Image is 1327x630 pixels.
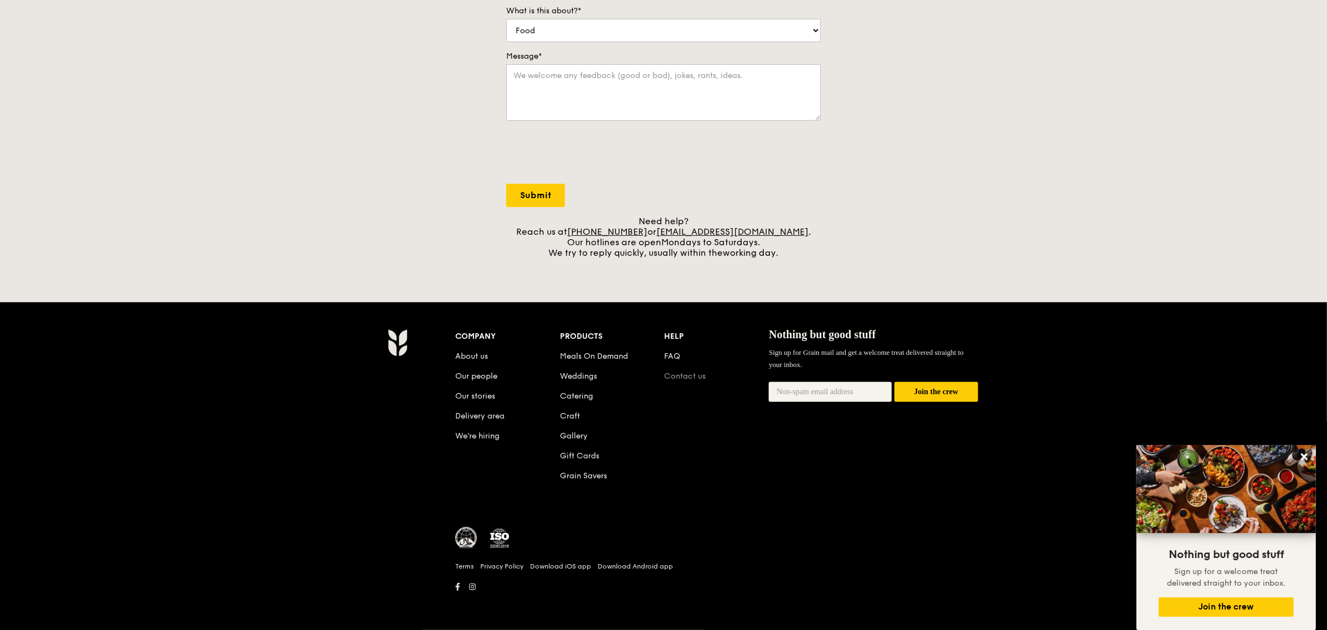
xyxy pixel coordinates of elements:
[506,6,821,17] label: What is this about?*
[560,391,593,401] a: Catering
[1295,448,1313,466] button: Close
[560,371,597,381] a: Weddings
[455,527,477,549] img: MUIS Halal Certified
[388,329,407,357] img: Grain
[1136,445,1316,533] img: DSC07876-Edit02-Large.jpeg
[769,382,892,402] input: Non-spam email address
[506,51,821,62] label: Message*
[769,348,964,369] span: Sign up for Grain mail and get a welcome treat delivered straight to your inbox.
[567,226,647,237] a: [PHONE_NUMBER]
[1167,567,1285,588] span: Sign up for a welcome treat delivered straight to your inbox.
[560,329,665,344] div: Products
[560,411,580,421] a: Craft
[769,328,876,340] span: Nothing but good stuff
[1159,597,1294,617] button: Join the crew
[455,431,500,441] a: We’re hiring
[665,371,706,381] a: Contact us
[560,471,607,481] a: Grain Savers
[506,216,821,258] div: Need help? Reach us at or . Our hotlines are open We try to reply quickly, usually within the
[665,352,681,361] a: FAQ
[723,247,779,258] span: working day.
[455,352,488,361] a: About us
[894,382,978,402] button: Join the crew
[506,184,565,207] input: Submit
[656,226,809,237] a: [EMAIL_ADDRESS][DOMAIN_NAME]
[455,371,497,381] a: Our people
[1169,548,1284,561] span: Nothing but good stuff
[661,237,760,247] span: Mondays to Saturdays.
[344,595,983,603] h6: Revision
[506,132,675,175] iframe: reCAPTCHA
[455,562,474,571] a: Terms
[530,562,591,571] a: Download iOS app
[560,352,628,361] a: Meals On Demand
[455,411,505,421] a: Delivery area
[488,527,511,549] img: ISO Certified
[560,431,588,441] a: Gallery
[665,329,769,344] div: Help
[598,562,673,571] a: Download Android app
[560,451,599,461] a: Gift Cards
[455,391,495,401] a: Our stories
[480,562,523,571] a: Privacy Policy
[455,329,560,344] div: Company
